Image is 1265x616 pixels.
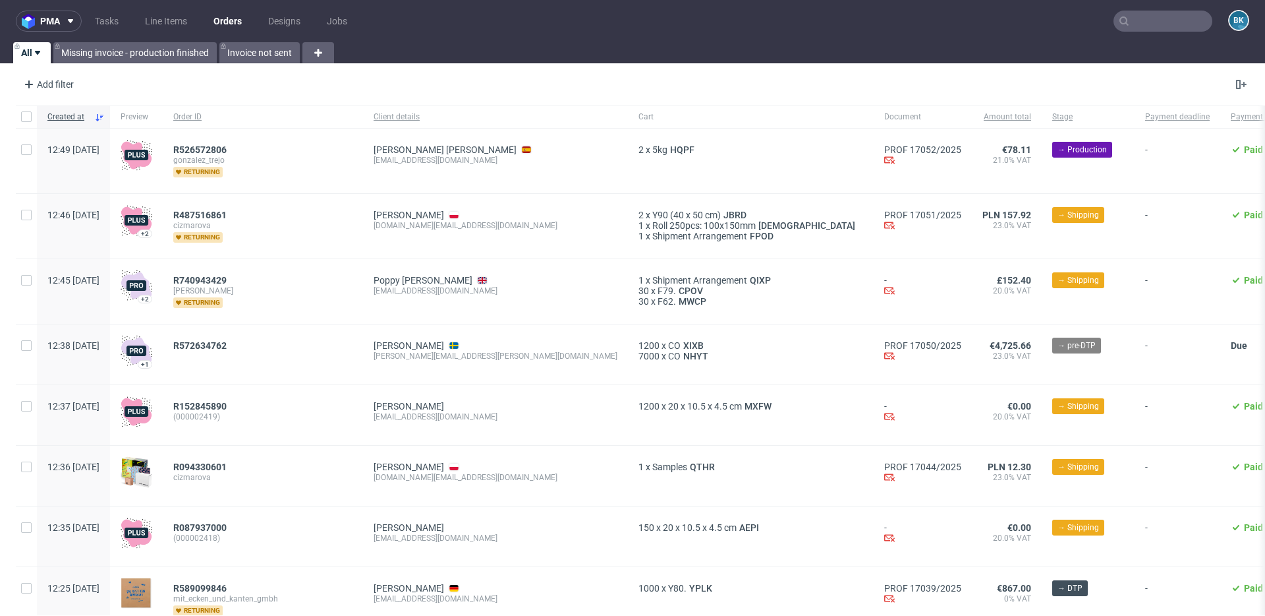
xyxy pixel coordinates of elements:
span: 12:25 [DATE] [47,583,99,594]
span: 12:45 [DATE] [47,275,99,286]
div: - [884,401,961,424]
span: R487516861 [173,210,227,220]
span: - [1145,144,1210,177]
span: → Shipping [1057,461,1099,473]
span: → Shipping [1057,209,1099,221]
div: x [638,144,863,155]
div: [DOMAIN_NAME][EMAIL_ADDRESS][DOMAIN_NAME] [374,472,617,483]
span: 12:46 [DATE] [47,210,99,220]
span: €0.00 [1007,522,1031,533]
a: FPOD [747,231,776,241]
div: [EMAIL_ADDRESS][DOMAIN_NAME] [374,594,617,604]
div: [EMAIL_ADDRESS][DOMAIN_NAME] [374,286,617,296]
span: 0% VAT [982,594,1031,604]
span: 12:37 [DATE] [47,401,99,412]
span: Preview [121,111,152,123]
div: x [638,220,863,231]
span: - [1145,522,1210,551]
a: [PERSON_NAME] [374,522,444,533]
span: 21.0% VAT [982,155,1031,166]
span: → DTP [1057,582,1082,594]
a: HQPF [667,144,697,155]
span: Cart [638,111,863,123]
img: sample-icon.16e107be6ad460a3e330.png [121,456,152,488]
a: Designs [260,11,308,32]
span: - [1145,401,1210,429]
figcaption: BK [1229,11,1248,30]
span: 20 x 10.5 x 4.5 cm [668,401,742,412]
div: +2 [141,230,149,237]
span: - [1145,462,1210,490]
span: YPLK [687,583,715,594]
div: +1 [141,361,149,368]
a: R740943429 [173,275,229,286]
a: XIXB [681,340,706,351]
span: 20.0% VAT [982,412,1031,422]
a: QIXP [747,275,773,286]
span: 12:49 [DATE] [47,144,99,155]
a: R572634762 [173,340,229,351]
span: Paid [1244,583,1263,594]
span: 150 [638,522,654,533]
span: 20 x 10.5 x 4.5 cm [663,522,737,533]
div: x [638,210,863,220]
span: F79. [658,286,676,296]
span: 12:35 [DATE] [47,522,99,533]
span: Due [1231,340,1247,351]
a: [DEMOGRAPHIC_DATA] [756,220,858,231]
span: £152.40 [997,275,1031,286]
span: 20.0% VAT [982,286,1031,296]
span: Shipment Arrangement [652,231,747,241]
span: 1 [638,462,644,472]
span: returning [173,232,223,243]
span: 2 [638,210,644,220]
span: PLN 157.92 [982,210,1031,220]
a: MWCP [676,296,709,307]
span: MXFW [742,401,774,412]
div: +2 [141,295,149,303]
span: R526572806 [173,144,227,155]
span: cizmarova [173,220,352,231]
span: €78.11 [1002,144,1031,155]
span: R740943429 [173,275,227,286]
img: plus-icon.676465ae8f3a83198b3f.png [121,517,152,549]
a: R526572806 [173,144,229,155]
a: All [13,42,51,63]
span: Paid [1244,210,1263,220]
span: Samples [652,462,687,472]
a: NHYT [681,351,711,361]
a: [PERSON_NAME] [374,210,444,220]
a: JBRD [721,210,749,220]
div: [EMAIL_ADDRESS][DOMAIN_NAME] [374,533,617,543]
img: logo [22,14,40,29]
span: returning [173,297,223,308]
span: - [1145,340,1210,369]
span: → Shipping [1057,522,1099,534]
span: returning [173,605,223,616]
div: x [638,286,863,296]
a: R087937000 [173,522,229,533]
span: R094330601 [173,462,227,472]
span: cizmarova [173,472,352,483]
span: Paid [1244,144,1263,155]
span: Payment deadline [1145,111,1210,123]
span: Shipment Arrangement [652,275,747,286]
img: pro-icon.017ec5509f39f3e742e3.png [121,335,152,367]
a: PROF 17044/2025 [884,462,961,472]
span: 1 [638,231,644,241]
a: [PERSON_NAME] [374,401,444,412]
div: Add filter [18,74,76,95]
div: x [638,275,863,286]
a: Line Items [137,11,195,32]
span: €4,725.66 [990,340,1031,351]
div: - [884,275,961,298]
span: 30 [638,286,649,296]
span: AEPI [737,522,762,533]
div: x [638,296,863,307]
div: x [638,340,863,351]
